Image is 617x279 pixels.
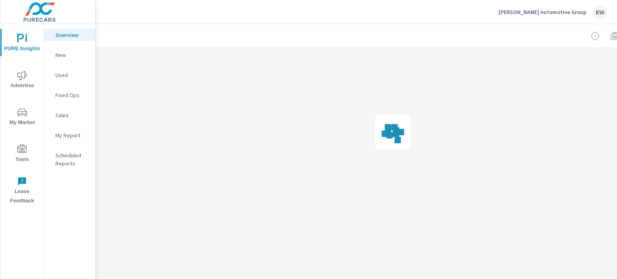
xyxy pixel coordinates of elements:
[499,8,586,16] p: [PERSON_NAME] Automotive Group
[55,111,89,119] p: Sales
[44,129,95,141] div: My Report
[44,29,95,41] div: Overview
[3,71,41,90] span: Advertise
[44,109,95,121] div: Sales
[55,71,89,79] p: Used
[44,149,95,169] div: Scheduled Reports
[0,24,44,209] div: nav menu
[3,177,41,206] span: Leave Feedback
[55,131,89,139] p: My Report
[44,69,95,81] div: Used
[44,49,95,61] div: New
[3,145,41,164] span: Tools
[55,151,89,167] p: Scheduled Reports
[55,91,89,99] p: Fixed Ops
[593,5,607,19] div: KW
[3,108,41,127] span: My Market
[44,89,95,101] div: Fixed Ops
[55,51,89,59] p: New
[55,31,89,39] p: Overview
[3,34,41,53] span: PURE Insights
